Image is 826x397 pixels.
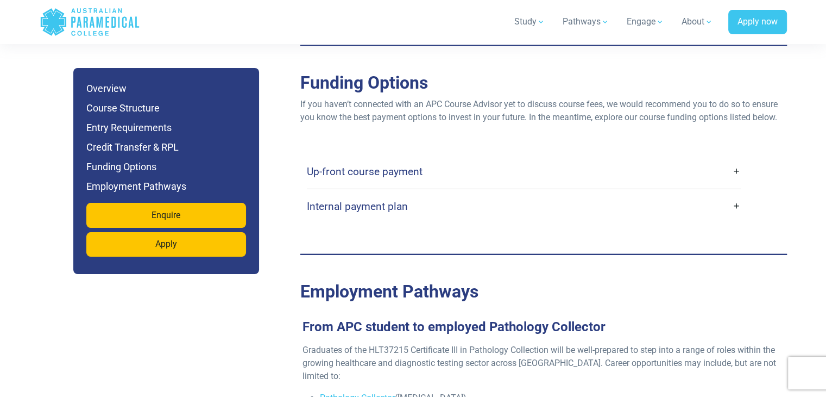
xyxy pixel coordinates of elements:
[300,281,787,302] h2: Employment Pathways
[302,344,776,383] p: Graduates of the HLT37215 Certificate III in Pathology Collection will be well-prepared to step i...
[300,72,787,93] h2: Funding Options
[40,4,140,40] a: Australian Paramedical College
[620,7,671,37] a: Engage
[556,7,616,37] a: Pathways
[307,159,741,184] a: Up-front course payment
[728,10,787,35] a: Apply now
[307,194,741,219] a: Internal payment plan
[675,7,720,37] a: About
[508,7,552,37] a: Study
[296,319,783,335] h3: From APC student to employed Pathology Collector
[300,98,787,124] p: If you haven’t connected with an APC Course Advisor yet to discuss course fees, we would recommen...
[307,200,408,213] h4: Internal payment plan
[307,165,423,178] h4: Up-front course payment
